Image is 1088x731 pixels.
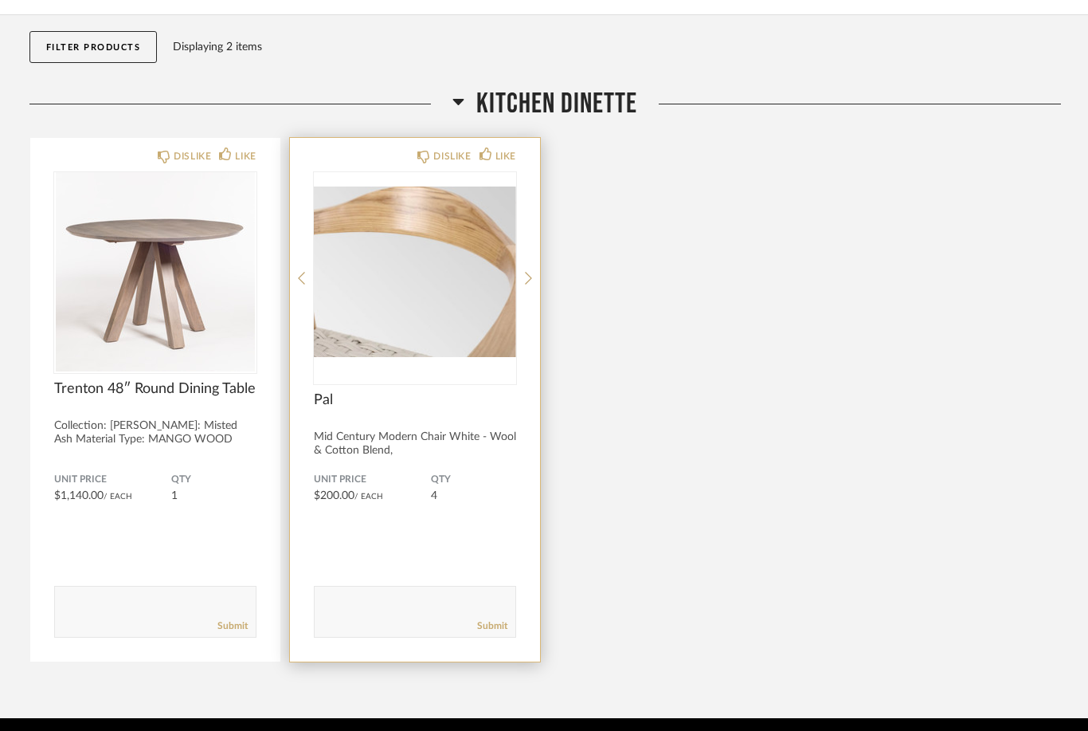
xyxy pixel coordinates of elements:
span: $1,140.00 [54,490,104,501]
span: Unit Price [314,474,431,486]
button: Filter Products [29,31,158,63]
span: / Each [104,493,132,501]
div: DISLIKE [433,148,471,164]
span: Pal [314,391,516,409]
div: Collection: [PERSON_NAME]: Misted Ash Material Type: MANGO WOOD Dimen... [54,419,256,460]
div: DISLIKE [174,148,211,164]
div: Displaying 2 items [173,38,1053,56]
span: 4 [431,490,437,501]
span: Unit Price [54,474,171,486]
img: undefined [54,172,256,371]
a: Submit [477,619,507,633]
span: 1 [171,490,178,501]
span: KITCHEN DINETTE [476,87,637,121]
span: Trenton 48″ Round Dining Table [54,380,256,398]
span: QTY [171,474,256,486]
div: LIKE [495,148,516,164]
div: Mid Century Modern Chair White - Wool & Cotton Blend, [314,430,516,458]
span: $200.00 [314,490,354,501]
a: Submit [217,619,248,633]
span: QTY [431,474,516,486]
div: 0 [314,172,516,371]
span: / Each [354,493,383,501]
div: LIKE [235,148,256,164]
img: undefined [314,172,516,371]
